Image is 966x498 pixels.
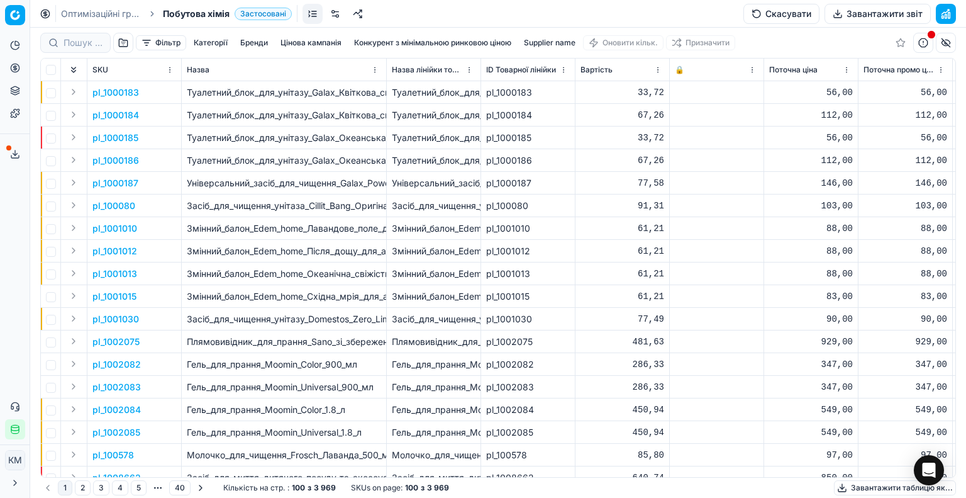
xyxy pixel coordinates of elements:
[92,313,139,325] button: pl_1001030
[58,480,72,495] button: 1
[863,109,947,122] div: 112,00
[349,35,516,50] button: Конкурент з мінімальною ринковою ціною
[92,109,139,122] p: pl_1000184
[92,65,108,75] span: SKU
[92,358,141,371] button: pl_1002082
[92,336,140,348] p: pl_1002075
[486,109,570,122] div: pl_1000184
[486,358,570,371] div: pl_1002082
[66,402,81,417] button: Expand
[392,132,475,144] div: Туалетний_блок_для_унітазу_Galax_Океанська_свіжість_55_г
[163,8,230,20] span: Побутова хімія
[392,268,475,280] div: Змінний_балон_Edem_home_Океанічна_свіжість_для_автоматичного_освіжувача_повітря_260_мл
[863,336,947,348] div: 929,00
[92,449,134,461] button: pl_100578
[486,472,570,484] div: pl_1008662
[580,200,664,212] div: 91,31
[66,356,81,371] button: Expand
[187,245,381,257] p: Змінний_балон_Edem_home_Після_дощу_для_автоматичного_освіжувача_повітря_260_мл
[769,200,853,212] div: 103,00
[66,266,81,281] button: Expand
[187,313,381,325] p: Засіб_для_чищення_унітазу_Domestos_Zero_Limescale_антиналіт_і_антиіржа_аквамарин_750_мл
[583,35,663,50] button: Оновити кільк.
[92,86,139,99] p: pl_1000183
[169,480,191,495] button: 40
[863,245,947,257] div: 88,00
[66,379,81,394] button: Expand
[769,404,853,416] div: 549,00
[66,334,81,349] button: Expand
[40,480,55,495] button: Go to previous page
[863,86,947,99] div: 56,00
[92,268,137,280] button: pl_1001013
[863,200,947,212] div: 103,00
[187,132,381,144] p: Туалетний_блок_для_унітазу_Galax_Океанська_свіжість_55_г
[863,268,947,280] div: 88,00
[580,313,664,325] div: 77,49
[92,177,138,190] button: pl_1000187
[824,4,931,24] button: Завантажити звіт
[66,424,81,439] button: Expand
[769,313,853,325] div: 90,00
[392,449,475,461] div: Молочко_для_чищення_Frosch_Лаванда_500_мл
[392,336,475,348] div: Плямовивідник_для_прання_Sano_зі_збереженням_кольору_4_л
[40,479,208,497] nav: pagination
[92,222,137,235] button: pl_1001010
[292,483,305,493] strong: 100
[66,62,81,77] button: Expand all
[66,288,81,303] button: Expand
[769,86,853,99] div: 56,00
[486,177,570,190] div: pl_1000187
[314,483,336,493] strong: 3 969
[392,86,475,99] div: Туалетний_блок_для_унітазу_Galax_Квіткова_свіжість_55_г
[863,449,947,461] div: 97,00
[223,483,285,493] span: Кількість на стр.
[486,245,570,257] div: pl_1001012
[392,109,475,122] div: Туалетний_блок_для_унітазу_Galax_Квіткова_свіжість_110_г_(2_шт._х_55_г)
[275,35,347,50] button: Цінова кампанія
[187,268,381,280] p: Змінний_балон_Edem_home_Океанічна_свіжість_для_автоматичного_освіжувача_повітря_260_мл
[92,472,141,484] button: pl_1008662
[392,426,475,439] div: Гель_для_прання_Moomin_Universal_1.8_л
[66,470,81,485] button: Expand
[675,65,684,75] span: 🔒
[351,483,402,493] span: SKUs on page :
[93,480,109,495] button: 3
[769,381,853,393] div: 347,00
[834,480,956,495] button: Завантажити таблицю як...
[92,290,136,303] button: pl_1001015
[187,154,381,167] p: Туалетний_блок_для_унітазу_Galax_Океанська_свіжість_110_г_(2_шт._х_55_г)
[92,132,138,144] p: pl_1000185
[863,404,947,416] div: 549,00
[92,154,139,167] p: pl_1000186
[580,404,664,416] div: 450,94
[769,177,853,190] div: 146,00
[580,426,664,439] div: 450,94
[66,130,81,145] button: Expand
[92,404,141,416] button: pl_1002084
[64,37,103,49] input: Пошук по SKU або назві
[392,65,463,75] span: Назва лінійки товарів
[580,268,664,280] div: 61,21
[392,404,475,416] div: Гель_для_прання_Moomin_Color_1.8_л
[92,426,140,439] button: pl_1002085
[580,132,664,144] div: 33,72
[66,243,81,258] button: Expand
[392,154,475,167] div: Туалетний_блок_для_унітазу_Galax_Океанська_свіжість_110_г_(2_шт._х_55_г)
[187,65,209,75] span: Назва
[92,245,137,257] p: pl_1001012
[66,220,81,235] button: Expand
[392,177,475,190] div: Універсальний_засіб_для_чищення_Galax_PowerClean_Лаванда_700_г
[580,86,664,99] div: 33,72
[486,336,570,348] div: pl_1002075
[61,8,142,20] a: Оптимізаційні групи
[187,290,381,303] p: Змінний_балон_Edem_home_Східна_мрія_для_автоматичного_освіжувача_повітря_260_мл
[75,480,91,495] button: 2
[66,175,81,190] button: Expand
